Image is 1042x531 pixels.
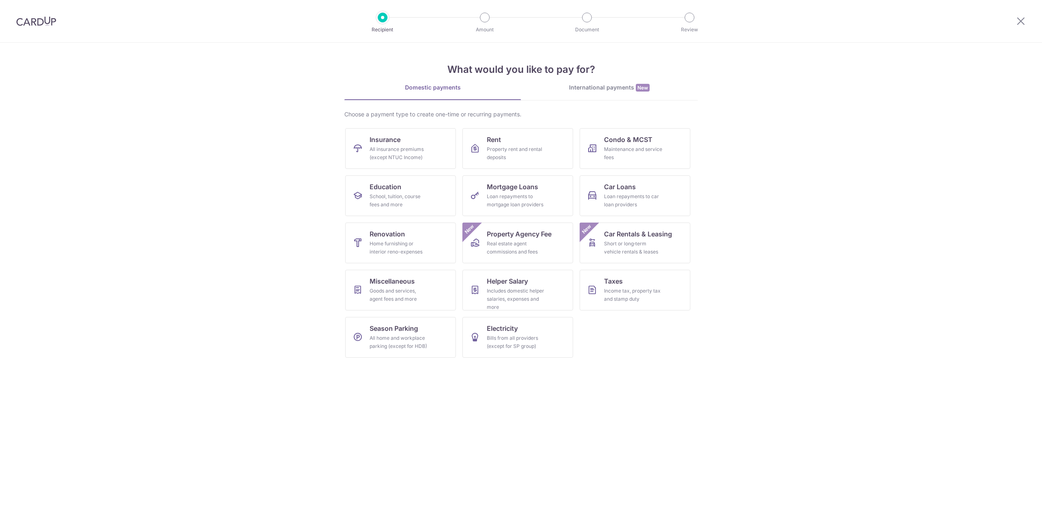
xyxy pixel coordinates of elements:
a: ElectricityBills from all providers (except for SP group) [462,317,573,358]
p: Amount [455,26,515,34]
a: Mortgage LoansLoan repayments to mortgage loan providers [462,175,573,216]
span: Car Loans [604,182,636,192]
span: Insurance [370,135,401,144]
a: Season ParkingAll home and workplace parking (except for HDB) [345,317,456,358]
span: Education [370,182,401,192]
div: International payments [521,83,698,92]
span: New [580,223,593,236]
a: Helper SalaryIncludes domestic helper salaries, expenses and more [462,270,573,310]
div: School, tuition, course fees and more [370,192,428,209]
span: Electricity [487,323,518,333]
div: Includes domestic helper salaries, expenses and more [487,287,545,311]
span: Rent [487,135,501,144]
div: Maintenance and service fees [604,145,663,162]
a: Car LoansLoan repayments to car loan providers [580,175,690,216]
a: TaxesIncome tax, property tax and stamp duty [580,270,690,310]
div: Domestic payments [344,83,521,92]
a: InsuranceAll insurance premiums (except NTUC Income) [345,128,456,169]
div: Home furnishing or interior reno-expenses [370,240,428,256]
a: Property Agency FeeReal estate agent commissions and feesNew [462,223,573,263]
iframe: Opens a widget where you can find more information [990,507,1034,527]
img: CardUp [16,16,56,26]
div: Real estate agent commissions and fees [487,240,545,256]
span: Renovation [370,229,405,239]
h4: What would you like to pay for? [344,62,698,77]
p: Document [557,26,617,34]
div: Loan repayments to car loan providers [604,192,663,209]
span: Helper Salary [487,276,528,286]
a: MiscellaneousGoods and services, agent fees and more [345,270,456,310]
div: Income tax, property tax and stamp duty [604,287,663,303]
div: Goods and services, agent fees and more [370,287,428,303]
span: Miscellaneous [370,276,415,286]
span: Condo & MCST [604,135,652,144]
div: Loan repayments to mortgage loan providers [487,192,545,209]
p: Recipient [352,26,413,34]
a: RenovationHome furnishing or interior reno-expenses [345,223,456,263]
a: EducationSchool, tuition, course fees and more [345,175,456,216]
div: Bills from all providers (except for SP group) [487,334,545,350]
div: Property rent and rental deposits [487,145,545,162]
div: All home and workplace parking (except for HDB) [370,334,428,350]
a: Car Rentals & LeasingShort or long‑term vehicle rentals & leasesNew [580,223,690,263]
span: Season Parking [370,323,418,333]
span: Mortgage Loans [487,182,538,192]
a: RentProperty rent and rental deposits [462,128,573,169]
div: Short or long‑term vehicle rentals & leases [604,240,663,256]
span: Taxes [604,276,623,286]
span: New [636,84,650,92]
div: Choose a payment type to create one-time or recurring payments. [344,110,698,118]
p: Review [659,26,720,34]
a: Condo & MCSTMaintenance and service fees [580,128,690,169]
span: New [463,223,476,236]
span: Car Rentals & Leasing [604,229,672,239]
span: Property Agency Fee [487,229,552,239]
div: All insurance premiums (except NTUC Income) [370,145,428,162]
